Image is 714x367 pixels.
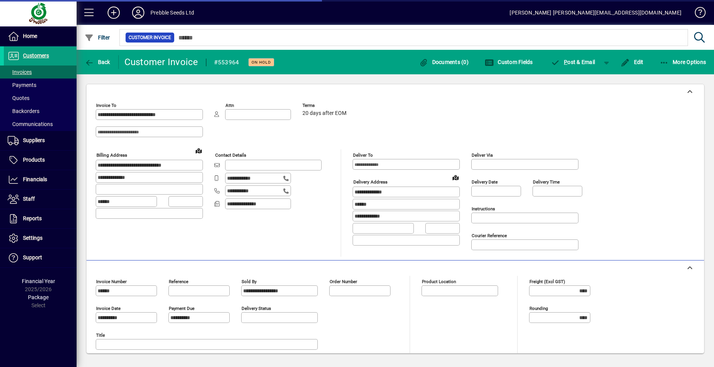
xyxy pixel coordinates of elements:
[4,66,77,79] a: Invoices
[4,105,77,118] a: Backorders
[22,278,55,284] span: Financial Year
[83,55,112,69] button: Back
[619,55,645,69] button: Edit
[4,170,77,189] a: Financials
[485,59,533,65] span: Custom Fields
[150,7,194,19] div: Prebble Seeds Ltd
[422,279,456,284] mat-label: Product location
[225,103,234,108] mat-label: Attn
[419,59,469,65] span: Documents (0)
[483,55,535,69] button: Custom Fields
[23,254,42,261] span: Support
[85,34,110,41] span: Filter
[529,279,565,284] mat-label: Freight (excl GST)
[302,110,346,116] span: 20 days after EOM
[472,179,498,185] mat-label: Delivery date
[4,248,77,267] a: Support
[330,279,357,284] mat-label: Order number
[23,52,49,59] span: Customers
[96,103,116,108] mat-label: Invoice To
[77,55,119,69] app-page-header-button: Back
[4,209,77,228] a: Reports
[417,55,471,69] button: Documents (0)
[8,95,29,101] span: Quotes
[242,306,271,311] mat-label: Delivery status
[96,306,121,311] mat-label: Invoice date
[551,59,595,65] span: ost & Email
[547,55,599,69] button: Post & Email
[252,60,271,65] span: On hold
[8,121,53,127] span: Communications
[529,306,548,311] mat-label: Rounding
[214,56,239,69] div: #553964
[169,279,188,284] mat-label: Reference
[472,152,493,158] mat-label: Deliver via
[126,6,150,20] button: Profile
[8,82,36,88] span: Payments
[96,333,105,338] mat-label: Title
[4,151,77,170] a: Products
[4,190,77,209] a: Staff
[23,235,42,241] span: Settings
[101,6,126,20] button: Add
[4,92,77,105] a: Quotes
[169,306,194,311] mat-label: Payment due
[4,131,77,150] a: Suppliers
[124,56,198,68] div: Customer Invoice
[23,215,42,221] span: Reports
[23,176,47,182] span: Financials
[689,2,704,26] a: Knowledge Base
[660,59,706,65] span: More Options
[23,33,37,39] span: Home
[472,233,507,238] mat-label: Courier Reference
[83,31,112,44] button: Filter
[4,27,77,46] a: Home
[4,229,77,248] a: Settings
[8,69,32,75] span: Invoices
[510,7,681,19] div: [PERSON_NAME] [PERSON_NAME][EMAIL_ADDRESS][DOMAIN_NAME]
[129,34,171,41] span: Customer Invoice
[533,179,560,185] mat-label: Delivery time
[8,108,39,114] span: Backorders
[242,279,257,284] mat-label: Sold by
[564,59,567,65] span: P
[193,144,205,157] a: View on map
[658,55,708,69] button: More Options
[23,196,35,202] span: Staff
[472,206,495,211] mat-label: Instructions
[353,152,373,158] mat-label: Deliver To
[621,59,644,65] span: Edit
[23,137,45,143] span: Suppliers
[96,279,127,284] mat-label: Invoice number
[28,294,49,300] span: Package
[23,157,45,163] span: Products
[4,79,77,92] a: Payments
[449,171,462,183] a: View on map
[302,103,348,108] span: Terms
[85,59,110,65] span: Back
[4,118,77,131] a: Communications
